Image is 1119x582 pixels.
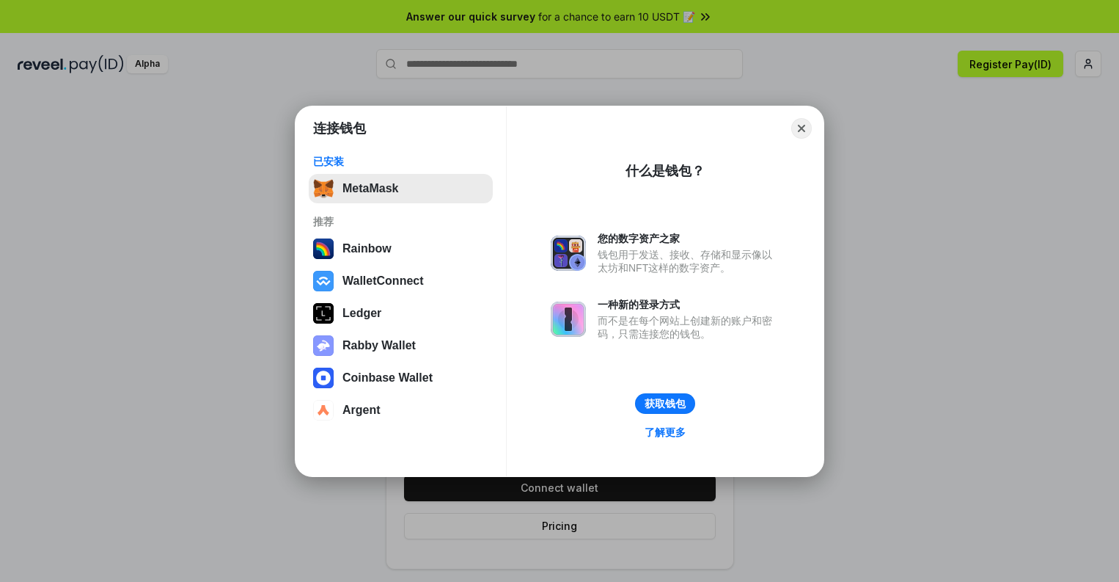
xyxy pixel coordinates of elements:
div: 您的数字资产之家 [598,232,779,245]
div: 一种新的登录方式 [598,298,779,311]
button: Argent [309,396,493,425]
button: Close [791,118,812,139]
div: 而不是在每个网站上创建新的账户和密码，只需连接您的钱包。 [598,314,779,341]
button: Rainbow [309,234,493,263]
button: Coinbase Wallet [309,363,493,393]
img: svg+xml,%3Csvg%20width%3D%2228%22%20height%3D%2228%22%20viewBox%3D%220%200%2028%2028%22%20fill%3D... [313,400,334,421]
div: Argent [342,404,381,417]
div: MetaMask [342,182,398,195]
img: svg+xml,%3Csvg%20width%3D%22120%22%20height%3D%22120%22%20viewBox%3D%220%200%20120%20120%22%20fil... [313,239,334,259]
img: svg+xml,%3Csvg%20xmlns%3D%22http%3A%2F%2Fwww.w3.org%2F2000%2Fsvg%22%20fill%3D%22none%22%20viewBox... [551,302,586,337]
img: svg+xml,%3Csvg%20xmlns%3D%22http%3A%2F%2Fwww.w3.org%2F2000%2Fsvg%22%20fill%3D%22none%22%20viewBox... [551,236,586,271]
img: svg+xml,%3Csvg%20width%3D%2228%22%20height%3D%2228%22%20viewBox%3D%220%200%2028%2028%22%20fill%3D... [313,368,334,388]
button: WalletConnect [309,266,493,296]
div: 什么是钱包？ [625,162,705,180]
div: WalletConnect [342,274,424,288]
a: 了解更多 [636,423,694,442]
button: Rabby Wallet [309,331,493,360]
img: svg+xml,%3Csvg%20xmlns%3D%22http%3A%2F%2Fwww.w3.org%2F2000%2Fsvg%22%20width%3D%2228%22%20height%3... [313,303,334,324]
div: Ledger [342,307,381,320]
div: 已安装 [313,155,488,168]
div: Rainbow [342,242,392,255]
button: 获取钱包 [635,393,695,414]
div: Rabby Wallet [342,339,416,352]
div: 钱包用于发送、接收、存储和显示像以太坊和NFT这样的数字资产。 [598,248,779,274]
button: MetaMask [309,174,493,203]
img: svg+xml,%3Csvg%20xmlns%3D%22http%3A%2F%2Fwww.w3.org%2F2000%2Fsvg%22%20fill%3D%22none%22%20viewBox... [313,335,334,356]
button: Ledger [309,299,493,328]
img: svg+xml,%3Csvg%20width%3D%2228%22%20height%3D%2228%22%20viewBox%3D%220%200%2028%2028%22%20fill%3D... [313,271,334,291]
div: 推荐 [313,215,488,228]
img: svg+xml,%3Csvg%20fill%3D%22none%22%20height%3D%2233%22%20viewBox%3D%220%200%2035%2033%22%20width%... [313,178,334,199]
div: Coinbase Wallet [342,371,433,385]
div: 获取钱包 [645,397,686,410]
h1: 连接钱包 [313,120,366,137]
div: 了解更多 [645,426,686,439]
